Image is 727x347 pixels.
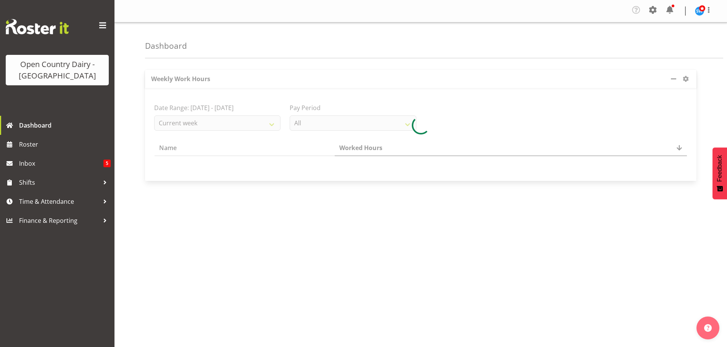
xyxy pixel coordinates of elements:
h4: Dashboard [145,42,187,50]
span: Roster [19,139,111,150]
span: Shifts [19,177,99,188]
span: Inbox [19,158,103,169]
span: Finance & Reporting [19,215,99,226]
button: Feedback - Show survey [712,147,727,199]
span: Time & Attendance [19,196,99,207]
img: help-xxl-2.png [704,324,712,332]
span: 5 [103,160,111,167]
span: Feedback [716,155,723,182]
img: Rosterit website logo [6,19,69,34]
div: Open Country Dairy - [GEOGRAPHIC_DATA] [13,59,101,82]
span: Dashboard [19,120,111,131]
img: steve-webb7510.jpg [695,6,704,16]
